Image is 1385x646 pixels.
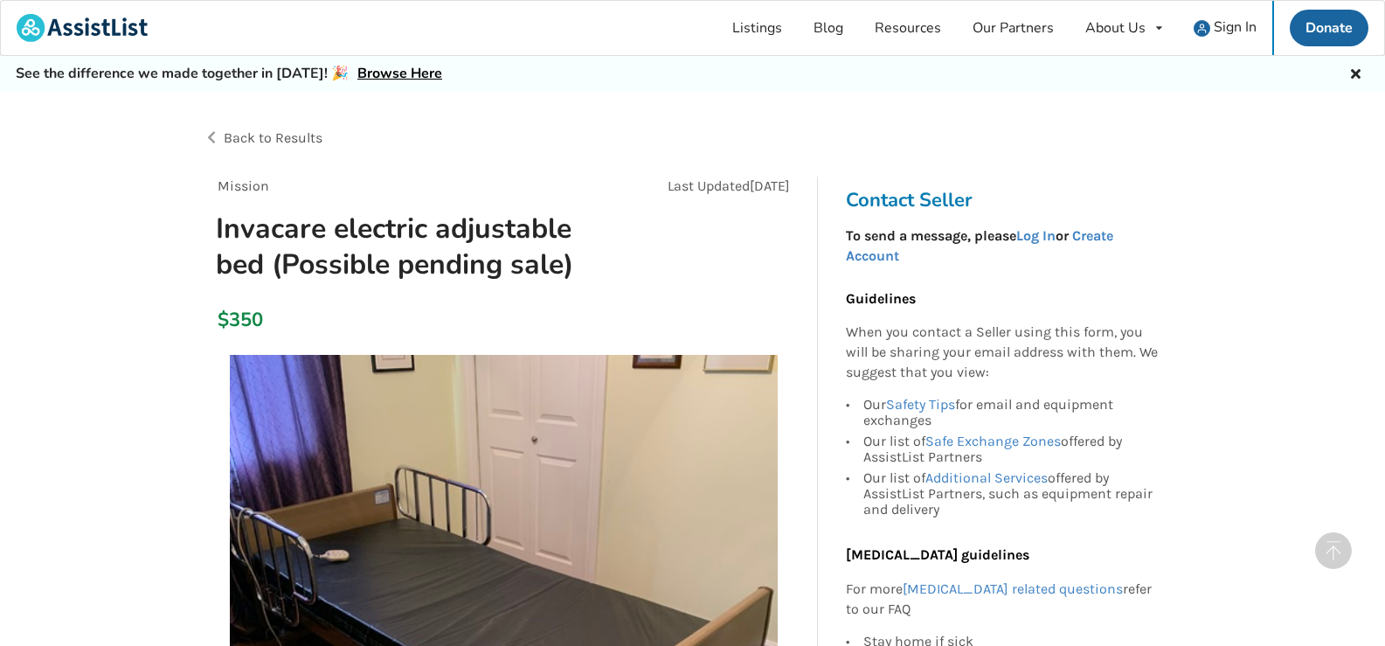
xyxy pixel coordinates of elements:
div: Our list of offered by AssistList Partners, such as equipment repair and delivery [863,468,1159,517]
img: assistlist-logo [17,14,148,42]
h1: Invacare electric adjustable bed (Possible pending sale) [202,211,615,282]
span: Mission [218,177,269,194]
h5: See the difference we made together in [DATE]! 🎉 [16,65,442,83]
div: Our for email and equipment exchanges [863,397,1159,431]
a: Donate [1290,10,1368,46]
span: Last Updated [668,177,750,194]
p: For more refer to our FAQ [846,580,1159,620]
h3: Contact Seller [846,188,1167,212]
b: Guidelines [846,290,916,307]
a: Listings [717,1,798,55]
a: Browse Here [357,64,442,83]
a: Create Account [846,227,1113,264]
a: Blog [798,1,859,55]
div: $350 [218,308,227,332]
span: Back to Results [224,129,322,146]
strong: To send a message, please or [846,227,1113,264]
span: Sign In [1214,17,1257,37]
span: [DATE] [750,177,790,194]
a: Our Partners [957,1,1070,55]
b: [MEDICAL_DATA] guidelines [846,546,1029,563]
div: Our list of offered by AssistList Partners [863,431,1159,468]
a: user icon Sign In [1178,1,1272,55]
a: [MEDICAL_DATA] related questions [903,580,1123,597]
a: Log In [1016,227,1056,244]
img: user icon [1194,20,1210,37]
a: Additional Services [925,469,1048,486]
a: Resources [859,1,957,55]
a: Safe Exchange Zones [925,433,1061,449]
a: Safety Tips [886,396,955,413]
p: When you contact a Seller using this form, you will be sharing your email address with them. We s... [846,323,1159,383]
div: About Us [1085,21,1146,35]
